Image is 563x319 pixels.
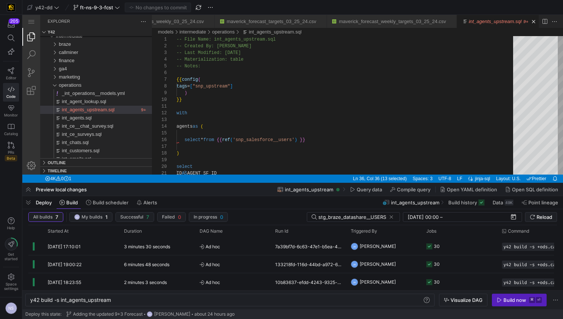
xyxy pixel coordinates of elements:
[136,155,144,162] div: 21
[136,55,144,61] div: 6
[6,76,16,80] span: Editor
[154,69,165,74] span: tags
[21,160,51,168] a: Errors: 4440, Infos: 1
[136,142,144,149] div: 19
[200,238,266,255] span: Ad hoc
[159,62,175,67] span: config
[4,282,18,291] span: Space settings
[36,200,52,205] span: Deploy
[146,214,149,220] span: 7
[506,3,516,10] ul: Tab actions
[18,99,130,107] div: int_agents.sql
[39,76,102,81] span: _int_operations__models.yml
[154,156,159,161] span: ID
[147,311,153,317] div: NS
[136,35,144,41] div: 3
[451,297,483,303] span: Visualize DAG
[277,122,283,128] span: }}
[64,309,236,319] button: Adding the updated 9+3 ForecastNS[PERSON_NAME]about 24 hours ago
[443,160,452,168] div: Editor Language Status: Formatting, There are multiple formatters for 'jinja-sql' files. One of t...
[18,143,130,151] div: Outline Section
[5,155,17,161] span: Beta
[433,160,442,168] a: LF
[39,141,69,147] span: int_emails.sql
[35,4,53,10] span: y42-dd
[505,200,513,205] div: 49K
[157,13,184,21] div: /models/intermediate
[271,273,346,291] div: 10b83637-efdd-4243-9325-cccb2c988a7c
[83,196,132,209] button: Build scheduler
[154,49,178,54] span: -- Notes:
[18,21,130,143] div: Files Explorer
[448,200,477,205] span: Build history
[208,69,210,74] span: ]
[71,3,122,12] button: ft-ns-9-3-fcst
[136,115,144,122] div: 15
[162,76,165,81] span: )
[3,64,19,83] a: Editor
[351,278,358,286] div: JR
[18,107,130,115] div: int_ce__chat_survey.sql
[154,35,219,41] span: -- Last Modified: [DATE]
[120,214,143,220] span: Successful
[210,122,272,128] span: 'snp_salesforce__users'
[124,280,167,285] y42-duration: 2 minutes 3 seconds
[508,3,515,10] a: Close (⌘W)
[31,99,130,107] div: /models/intermediate/operations/int_agents.sql
[18,66,130,74] div: operations
[25,3,61,12] button: y42-dd
[397,186,430,192] span: Compile query
[18,151,130,160] div: Timeline Section
[36,186,87,192] span: Preview local changes
[31,140,130,148] div: /models/intermediate/operations/int_emails.sql
[168,69,170,74] span: [
[36,66,130,74] div: /models/intermediate/operations
[136,75,144,82] div: 9
[452,160,470,168] a: jinja-sql
[391,200,439,205] span: int_agents_upstream
[154,312,190,317] span: [PERSON_NAME]
[154,62,159,67] span: {{
[7,4,15,11] img: https://storage.googleapis.com/y42-prod-data-exchange/images/uAsz27BndGEK0hZWDFeOjoxA7jCwgK9jE472...
[518,3,527,11] li: Split Editor Right (⌘\) [⌥] Split Editor Down
[437,183,500,196] button: Open YAML definition
[3,139,19,164] a: PRsBeta
[176,62,178,67] span: (
[162,214,175,220] span: Failed
[36,35,56,40] span: callminer
[425,3,433,10] li: Close (⌘W)
[18,124,130,132] div: int_chats.sql
[182,3,192,10] ul: Tab actions
[157,212,186,222] button: Failed0
[178,109,181,114] span: (
[31,91,130,99] div: /models/intermediate/operations/int_agents_upstream.sql • 69 problems in this file
[18,42,130,50] div: finance
[434,237,440,255] div: 30
[4,252,18,261] span: Get started
[165,156,194,161] span: AGENT_SF_ID
[502,160,526,168] a: check-all Prettier
[3,214,19,233] button: Help
[136,61,144,68] div: 7
[183,3,191,10] li: Close (⌘W)
[294,3,304,10] ul: Tab actions
[6,226,16,230] span: Help
[408,214,439,220] input: Start datetime
[508,229,529,234] span: Command
[154,136,157,141] span: )
[3,102,19,120] a: Monitor
[432,160,443,168] div: LF
[4,113,18,117] span: Monitor
[136,128,144,135] div: 17
[143,200,157,205] span: Alerts
[527,160,538,168] div: Notifications
[31,115,130,124] div: /models/intermediate/operations/int_ce_surveys.sql
[329,160,386,168] a: Ln 36, Col 36 (13 selected)
[82,214,102,220] span: My builds
[105,214,108,220] span: 1
[328,160,387,168] div: Ln 36, Col 36 (13 selected)
[136,68,144,75] div: 8
[492,294,547,306] button: Build now⌘⏎
[18,58,130,66] div: marketing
